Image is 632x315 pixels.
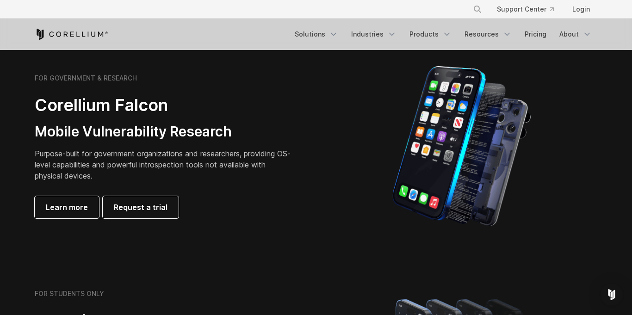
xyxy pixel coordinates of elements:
[35,148,294,181] p: Purpose-built for government organizations and researchers, providing OS-level capabilities and p...
[103,196,179,218] a: Request a trial
[469,1,486,18] button: Search
[519,26,552,43] a: Pricing
[601,284,623,306] div: Open Intercom Messenger
[459,26,517,43] a: Resources
[35,29,108,40] a: Corellium Home
[35,95,294,116] h2: Corellium Falcon
[489,1,561,18] a: Support Center
[35,196,99,218] a: Learn more
[346,26,402,43] a: Industries
[46,202,88,213] span: Learn more
[554,26,597,43] a: About
[289,26,344,43] a: Solutions
[392,65,531,227] img: iPhone model separated into the mechanics used to build the physical device.
[114,202,167,213] span: Request a trial
[462,1,597,18] div: Navigation Menu
[404,26,457,43] a: Products
[35,290,104,298] h6: FOR STUDENTS ONLY
[35,74,137,82] h6: FOR GOVERNMENT & RESEARCH
[565,1,597,18] a: Login
[289,26,597,43] div: Navigation Menu
[35,123,294,141] h3: Mobile Vulnerability Research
